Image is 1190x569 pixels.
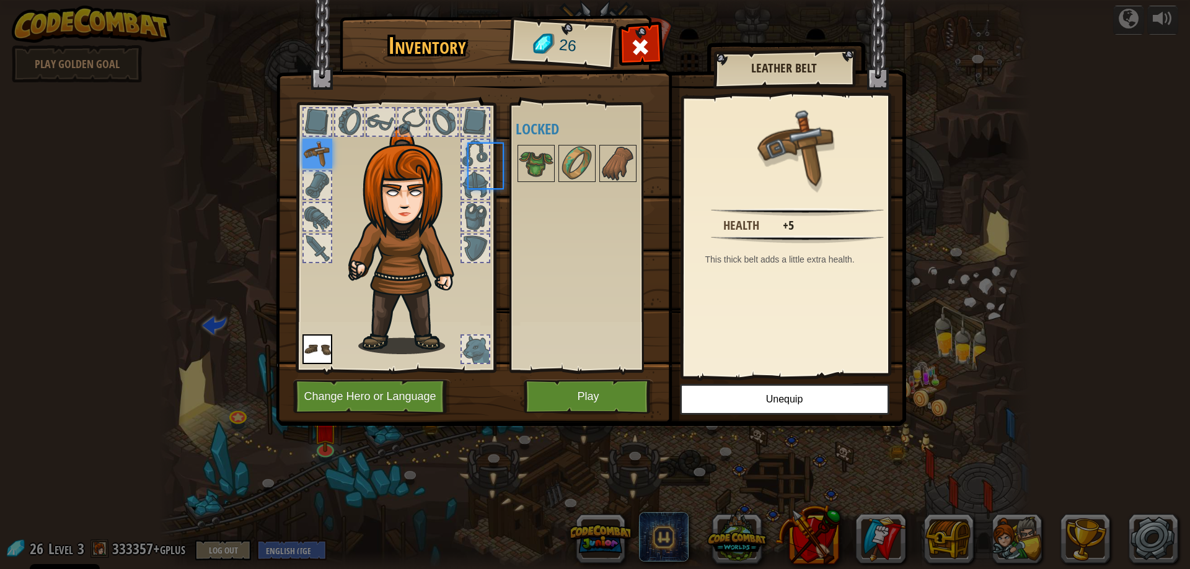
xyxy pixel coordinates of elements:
button: Change Hero or Language [293,380,451,414]
button: Unequip [680,384,889,415]
img: portrait.png [601,146,635,181]
span: 26 [558,34,577,58]
div: This thick belt adds a little extra health. [705,253,896,266]
img: portrait.png [519,146,553,181]
img: hr.png [711,208,883,216]
div: Health [723,217,759,235]
div: +5 [783,217,794,235]
h4: Locked [516,121,671,137]
h2: Leather Belt [726,61,842,75]
img: portrait.png [560,146,594,181]
img: hr.png [711,235,883,243]
img: hair_f2.png [343,126,476,354]
img: portrait.png [302,334,332,364]
button: Play [524,380,653,414]
h1: Inventory [348,33,506,59]
img: portrait.png [757,106,838,187]
img: portrait.png [302,139,332,168]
